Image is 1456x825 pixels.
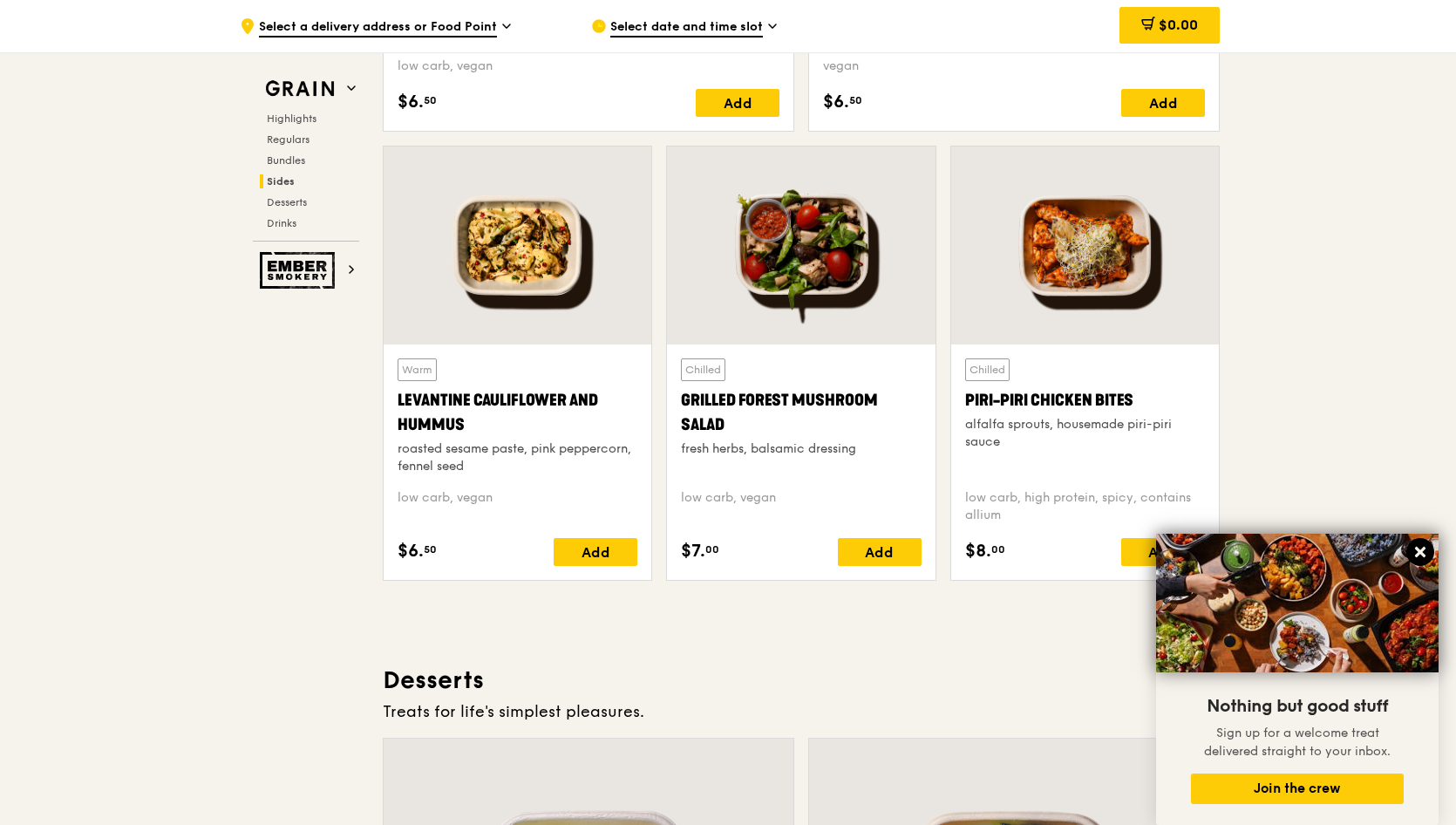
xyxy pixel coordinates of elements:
span: Regulars [267,133,310,146]
div: Levantine Cauliflower and Hummus [398,388,637,437]
div: Grilled Forest Mushroom Salad [681,388,921,437]
h3: Desserts [383,665,1220,696]
span: Desserts [267,196,307,208]
div: vegan [823,58,1205,75]
span: Select date and time slot [610,18,763,37]
div: Add [554,538,637,566]
span: Sides [267,175,295,187]
span: Nothing but good stuff [1207,696,1388,717]
div: low carb, high protein, spicy, contains allium [965,489,1205,524]
div: Add [696,89,779,117]
img: DSC07876-Edit02-Large.jpeg [1156,534,1439,672]
span: $6. [823,89,849,115]
button: Join the crew [1191,774,1404,804]
span: Bundles [267,154,305,167]
div: low carb, vegan [398,489,637,524]
div: fresh herbs, balsamic dressing [681,440,921,458]
img: Grain web logo [260,73,340,105]
div: Piri-piri Chicken Bites [965,388,1205,412]
span: Select a delivery address or Food Point [259,18,497,37]
span: 00 [991,542,1005,556]
button: Close [1406,538,1434,566]
span: Sign up for a welcome treat delivered straight to your inbox. [1204,726,1391,759]
div: Chilled [965,358,1010,381]
span: 50 [424,93,437,107]
div: Add [838,538,922,566]
span: $6. [398,89,424,115]
span: 50 [849,93,862,107]
span: $0.00 [1159,17,1198,33]
span: Highlights [267,112,316,125]
span: $8. [965,538,991,564]
span: 50 [424,542,437,556]
div: Add [1121,538,1205,566]
div: low carb, vegan [681,489,921,524]
div: Add [1121,89,1205,117]
div: roasted sesame paste, pink peppercorn, fennel seed [398,440,637,475]
div: Chilled [681,358,725,381]
div: alfalfa sprouts, housemade piri-piri sauce [965,416,1205,451]
img: Ember Smokery web logo [260,252,340,289]
span: $6. [398,538,424,564]
div: Treats for life's simplest pleasures. [383,699,1220,724]
div: low carb, vegan [398,58,779,75]
span: $7. [681,538,705,564]
span: Drinks [267,217,296,229]
div: Warm [398,358,437,381]
span: 00 [705,542,719,556]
